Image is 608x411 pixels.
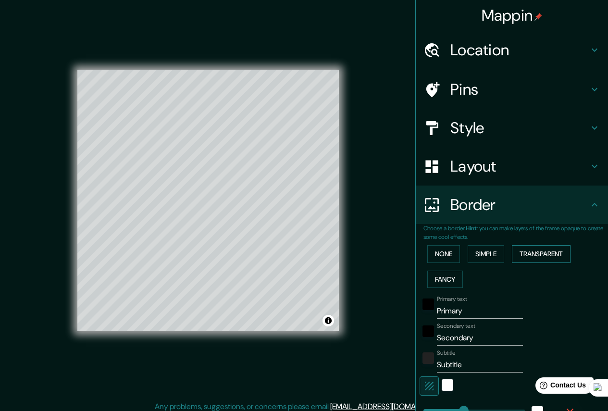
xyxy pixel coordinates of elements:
div: Location [416,31,608,69]
img: pin-icon.png [534,13,542,21]
h4: Layout [450,157,589,176]
h4: Style [450,118,589,137]
div: Pins [416,70,608,109]
p: Choose a border. : you can make layers of the frame opaque to create some cool effects. [423,224,608,241]
iframe: Help widget launcher [522,374,597,400]
button: Transparent [512,245,571,263]
label: Secondary text [437,322,475,330]
button: Toggle attribution [323,315,334,326]
button: white [442,379,453,391]
button: color-222222 [422,352,434,364]
label: Primary text [437,295,467,303]
button: Fancy [427,271,463,288]
button: black [422,299,434,310]
button: black [422,325,434,337]
h4: Pins [450,80,589,99]
b: Hint [466,224,477,232]
h4: Border [450,195,589,214]
div: Style [416,109,608,147]
label: Subtitle [437,349,456,357]
h4: Mappin [482,6,543,25]
div: Border [416,186,608,224]
button: Simple [468,245,504,263]
button: None [427,245,460,263]
div: Layout [416,147,608,186]
h4: Location [450,40,589,60]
